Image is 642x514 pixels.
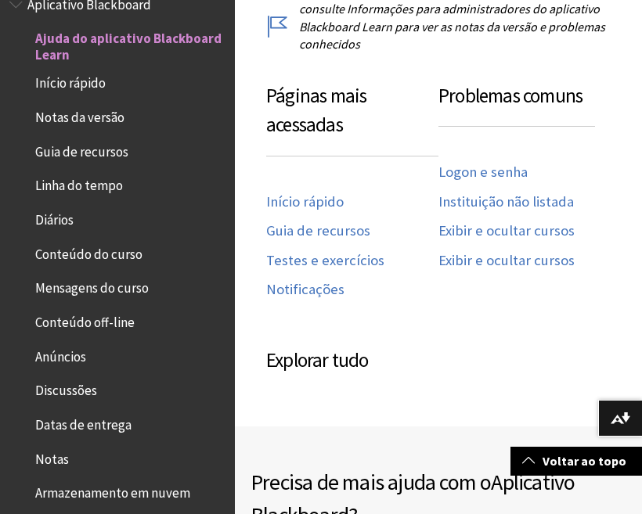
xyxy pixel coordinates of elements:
a: Testes e exercícios [266,252,384,270]
span: Diários [35,207,74,228]
span: Notas da versão [35,104,124,125]
span: Notas [35,446,69,467]
a: Início rápido [266,193,344,211]
a: Voltar ao topo [510,447,642,476]
a: Exibir e ocultar cursos [438,222,575,240]
h3: Problemas comuns [438,81,595,128]
span: Ajuda do aplicativo Blackboard Learn [35,26,224,63]
span: Discussões [35,378,97,399]
span: Anúncios [35,343,86,365]
a: Exibir e ocultar cursos [438,252,575,270]
span: Conteúdo do curso [35,241,142,262]
h3: Explorar tudo [266,346,611,376]
span: Início rápido [35,70,106,92]
a: Notificações [266,281,344,299]
a: Guia de recursos [266,222,370,240]
a: Logon e senha [438,164,528,182]
a: Instituição não listada [438,193,574,211]
span: Conteúdo off-line [35,309,135,330]
span: Armazenamento em nuvem [35,480,190,501]
h3: Páginas mais acessadas [266,81,438,157]
span: Datas de entrega [35,412,132,433]
span: Linha do tempo [35,173,123,194]
span: Mensagens do curso [35,275,149,297]
span: Guia de recursos [35,138,128,160]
